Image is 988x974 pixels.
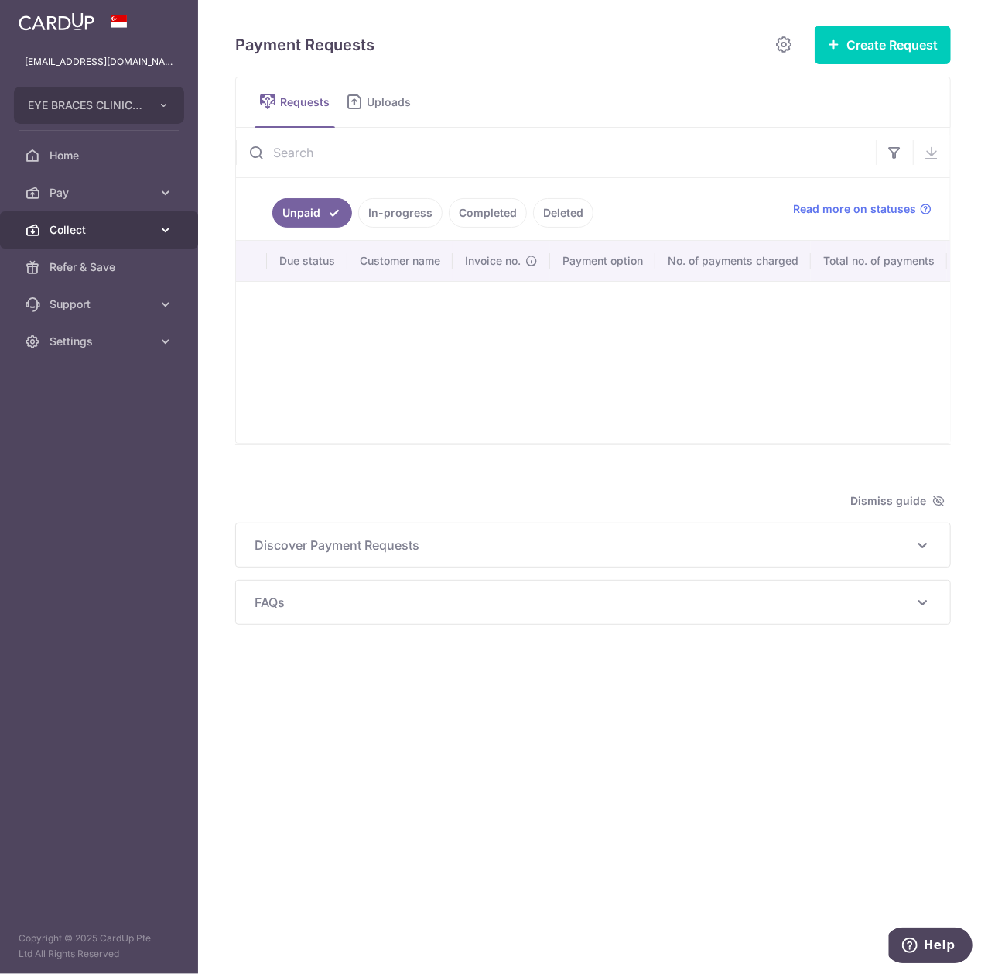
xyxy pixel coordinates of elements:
[50,185,152,201] span: Pay
[35,11,67,25] span: Help
[255,536,913,554] span: Discover Payment Requests
[236,128,876,177] input: Search
[449,198,527,228] a: Completed
[272,198,352,228] a: Unpaid
[255,536,932,554] p: Discover Payment Requests
[14,87,184,124] button: EYE BRACES CLINIC PTE. LTD.
[235,33,374,57] h5: Payment Requests
[50,334,152,349] span: Settings
[793,201,932,217] a: Read more on statuses
[28,98,142,113] span: EYE BRACES CLINIC PTE. LTD.
[358,198,443,228] a: In-progress
[823,253,935,269] span: Total no. of payments
[889,928,973,966] iframe: Opens a widget where you can find more information
[50,297,152,312] span: Support
[668,253,798,269] span: No. of payments charged
[25,54,173,70] p: [EMAIL_ADDRESS][DOMAIN_NAME]
[850,492,945,510] span: Dismiss guide
[50,222,152,238] span: Collect
[50,148,152,163] span: Home
[367,94,422,110] span: Uploads
[280,94,335,110] span: Requests
[815,26,951,64] button: Create Request
[793,201,916,217] span: Read more on statuses
[562,253,643,269] span: Payment option
[255,77,335,127] a: Requests
[347,241,453,281] th: Customer name
[267,241,347,281] th: Due status
[465,253,521,269] span: Invoice no.
[255,593,932,612] p: FAQs
[341,77,422,127] a: Uploads
[533,198,593,228] a: Deleted
[19,12,94,31] img: CardUp
[255,593,913,612] span: FAQs
[50,259,152,275] span: Refer & Save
